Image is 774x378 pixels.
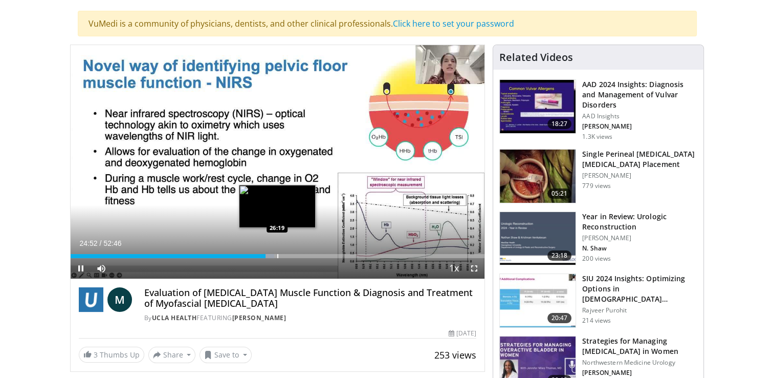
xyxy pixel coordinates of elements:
a: [PERSON_NAME] [232,313,286,322]
a: Click here to set your password [393,18,514,29]
p: 779 views [582,182,611,190]
button: Mute [91,258,112,279]
button: Fullscreen [464,258,484,279]
p: [PERSON_NAME] [582,234,697,242]
a: 23:18 Year in Review: Urologic Reconstruction [PERSON_NAME] N. Shaw 200 views [499,212,697,266]
video-js: Video Player [71,45,485,279]
h3: Year in Review: Urologic Reconstruction [582,212,697,232]
img: 7d2a5eae-1b38-4df6-9a7f-463b8470133b.150x105_q85_crop-smart_upscale.jpg [500,274,576,327]
p: [PERSON_NAME] [582,369,697,377]
div: [DATE] [449,329,476,338]
p: [PERSON_NAME] [582,122,697,131]
h4: Related Videos [499,51,573,64]
p: N. Shaw [582,244,697,253]
button: Playback Rate [444,258,464,279]
span: 23:18 [547,250,572,261]
h4: Evaluation of [MEDICAL_DATA] Muscle Function & Diagnosis and Treatment of Myofascial [MEDICAL_DATA] [144,287,477,309]
button: Save to [200,347,252,363]
p: 200 views [582,255,611,263]
span: 05:21 [547,188,572,199]
p: 1.3K views [582,133,612,141]
div: VuMedi is a community of physicians, dentists, and other clinical professionals. [78,11,697,36]
p: Rajveer Purohit [582,306,697,314]
span: / [100,239,102,247]
a: 18:27 AAD 2024 Insights: Diagnosis and Management of Vulvar Disorders AAD Insights [PERSON_NAME] ... [499,79,697,141]
img: UCLA Health [79,287,103,312]
p: 214 views [582,317,611,325]
h3: Single Perineal [MEDICAL_DATA] [MEDICAL_DATA] Placement [582,149,697,170]
h3: SIU 2024 Insights: Optimizing Options in [DEMOGRAPHIC_DATA] [MEDICAL_DATA] [582,274,697,304]
div: By FEATURING [144,313,477,323]
a: 3 Thumbs Up [79,347,144,363]
h3: AAD 2024 Insights: Diagnosis and Management of Vulvar Disorders [582,79,697,110]
img: 391116fa-c4eb-4293-bed8-ba80efc87e4b.150x105_q85_crop-smart_upscale.jpg [500,80,576,133]
span: 24:52 [80,239,98,247]
button: Pause [71,258,91,279]
a: 05:21 Single Perineal [MEDICAL_DATA] [MEDICAL_DATA] Placement [PERSON_NAME] 779 views [499,149,697,203]
a: M [107,287,132,312]
span: 3 [94,350,98,360]
img: image.jpeg [239,185,316,228]
img: a4763f22-b98d-4ca7-a7b0-76e2b474f451.png.150x105_q85_crop-smart_upscale.png [500,212,576,265]
div: Progress Bar [71,254,485,258]
a: 20:47 SIU 2024 Insights: Optimizing Options in [DEMOGRAPHIC_DATA] [MEDICAL_DATA] Rajveer Purohit ... [499,274,697,328]
span: 52:46 [103,239,121,247]
button: Share [148,347,196,363]
p: Northwestern Medicine Urology [582,359,697,367]
a: UCLA Health [152,313,197,322]
span: 18:27 [547,119,572,129]
p: AAD Insights [582,112,697,120]
h3: Strategies for Managing [MEDICAL_DATA] in Women [582,336,697,356]
span: 20:47 [547,313,572,323]
img: 735fcd68-c9dc-4d64-bd7c-3ac0607bf3e9.150x105_q85_crop-smart_upscale.jpg [500,150,576,203]
p: [PERSON_NAME] [582,172,697,180]
span: 253 views [434,349,476,361]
